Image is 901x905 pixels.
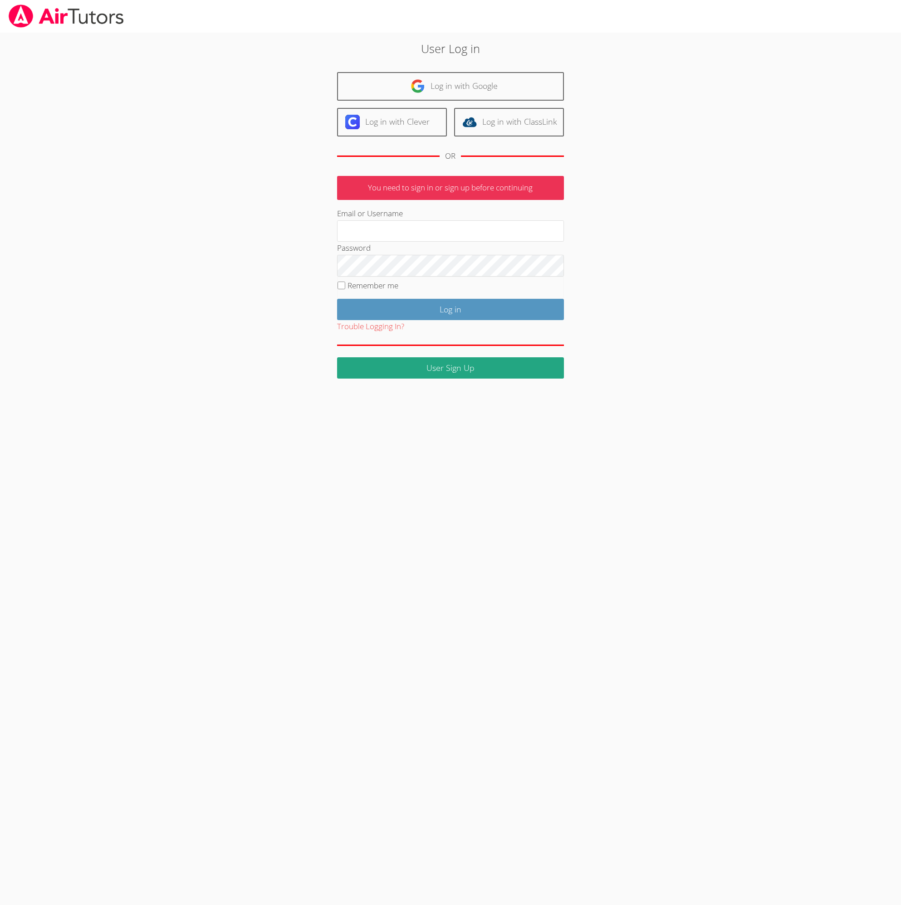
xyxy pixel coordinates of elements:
img: clever-logo-6eab21bc6e7a338710f1a6ff85c0baf02591cd810cc4098c63d3a4b26e2feb20.svg [345,115,360,129]
img: classlink-logo-d6bb404cc1216ec64c9a2012d9dc4662098be43eaf13dc465df04b49fa7ab582.svg [462,115,477,129]
a: Log in with Clever [337,108,447,136]
a: User Sign Up [337,357,564,379]
h2: User Log in [207,40,694,57]
label: Email or Username [337,208,403,219]
p: You need to sign in or sign up before continuing [337,176,564,200]
div: OR [445,150,455,163]
label: Password [337,243,371,253]
a: Log in with Google [337,72,564,101]
img: airtutors_banner-c4298cdbf04f3fff15de1276eac7730deb9818008684d7c2e4769d2f7ddbe033.png [8,5,125,28]
label: Remember me [348,280,398,291]
a: Log in with ClassLink [454,108,564,136]
img: google-logo-50288ca7cdecda66e5e0955fdab243c47b7ad437acaf1139b6f446037453330a.svg [411,79,425,93]
button: Trouble Logging In? [337,320,404,333]
input: Log in [337,299,564,320]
